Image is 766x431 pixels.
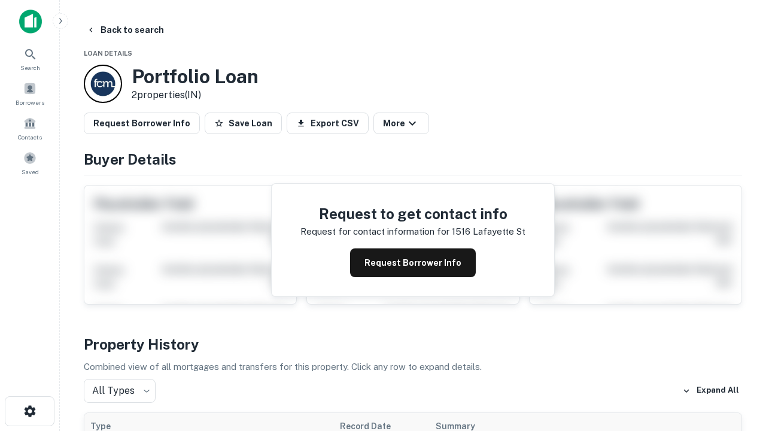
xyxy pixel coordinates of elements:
button: Save Loan [205,113,282,134]
button: Request Borrower Info [350,248,476,277]
button: Request Borrower Info [84,113,200,134]
iframe: Chat Widget [706,335,766,393]
button: Expand All [679,382,742,400]
div: All Types [84,379,156,403]
h4: Property History [84,333,742,355]
a: Contacts [4,112,56,144]
span: Saved [22,167,39,177]
span: Contacts [18,132,42,142]
p: Combined view of all mortgages and transfers for this property. Click any row to expand details. [84,360,742,374]
h4: Request to get contact info [300,203,525,224]
button: Back to search [81,19,169,41]
h4: Buyer Details [84,148,742,170]
button: More [373,113,429,134]
a: Borrowers [4,77,56,110]
a: Search [4,43,56,75]
p: 2 properties (IN) [132,88,259,102]
img: capitalize-icon.png [19,10,42,34]
a: Saved [4,147,56,179]
span: Borrowers [16,98,44,107]
button: Export CSV [287,113,369,134]
span: Loan Details [84,50,132,57]
p: Request for contact information for [300,224,449,239]
span: Search [20,63,40,72]
h3: Portfolio Loan [132,65,259,88]
p: 1516 lafayette st [452,224,525,239]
